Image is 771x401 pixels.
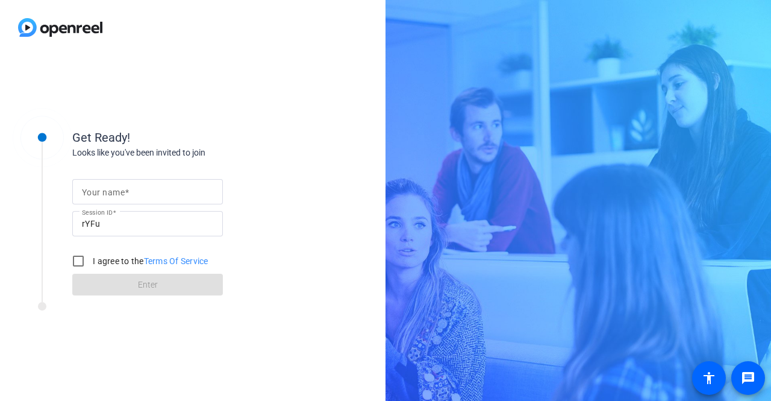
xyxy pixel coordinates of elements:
mat-label: Session ID [82,209,113,216]
mat-label: Your name [82,188,125,197]
mat-icon: accessibility [702,371,716,385]
a: Terms Of Service [144,256,208,266]
div: Looks like you've been invited to join [72,147,313,159]
mat-icon: message [741,371,755,385]
label: I agree to the [90,255,208,267]
div: Get Ready! [72,128,313,147]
